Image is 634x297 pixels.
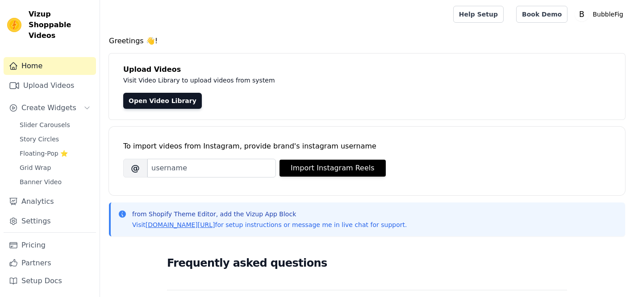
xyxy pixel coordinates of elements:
[4,57,96,75] a: Home
[109,36,625,46] h4: Greetings 👋!
[123,93,202,109] a: Open Video Library
[20,135,59,144] span: Story Circles
[4,193,96,210] a: Analytics
[14,147,96,160] a: Floating-Pop ⭐
[4,77,96,95] a: Upload Videos
[4,212,96,230] a: Settings
[575,6,627,22] button: B BubbleFig
[123,141,611,152] div: To import videos from Instagram, provide brand's instagram username
[123,64,611,75] h4: Upload Videos
[20,177,62,186] span: Banner Video
[579,10,584,19] text: B
[453,6,504,23] a: Help Setup
[4,254,96,272] a: Partners
[147,159,276,177] input: username
[20,120,70,129] span: Slider Carousels
[4,99,96,117] button: Create Widgets
[123,159,147,177] span: @
[14,161,96,174] a: Grid Wrap
[589,6,627,22] p: BubbleFig
[29,9,92,41] span: Vizup Shoppable Videos
[123,75,523,86] p: Visit Video Library to upload videos from system
[146,221,215,228] a: [DOMAIN_NAME][URL]
[14,176,96,188] a: Banner Video
[132,210,407,219] p: from Shopify Theme Editor, add the Vizup App Block
[279,160,386,177] button: Import Instagram Reels
[20,149,68,158] span: Floating-Pop ⭐
[4,272,96,290] a: Setup Docs
[132,220,407,229] p: Visit for setup instructions or message me in live chat for support.
[516,6,567,23] a: Book Demo
[167,254,567,272] h2: Frequently asked questions
[7,18,21,32] img: Vizup
[14,133,96,145] a: Story Circles
[4,236,96,254] a: Pricing
[21,103,76,113] span: Create Widgets
[14,119,96,131] a: Slider Carousels
[20,163,51,172] span: Grid Wrap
